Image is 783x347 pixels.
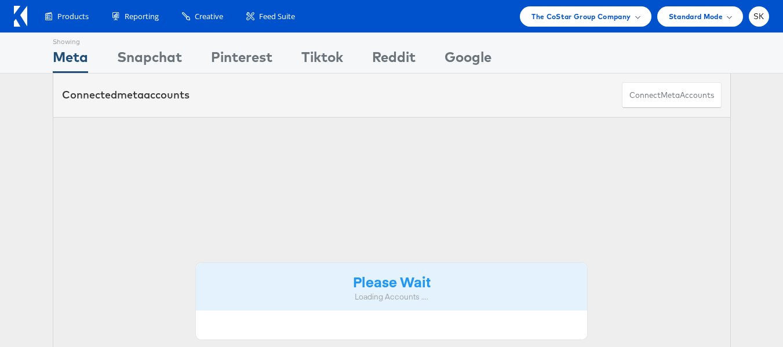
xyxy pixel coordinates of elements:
[53,47,88,73] div: Meta
[195,11,223,22] span: Creative
[301,47,343,73] div: Tiktok
[669,10,723,23] span: Standard Mode
[62,87,190,103] div: Connected accounts
[117,47,182,73] div: Snapchat
[353,272,431,291] strong: Please Wait
[53,33,88,47] div: Showing
[205,291,579,302] div: Loading Accounts ....
[57,11,89,22] span: Products
[753,13,764,20] span: SK
[372,47,416,73] div: Reddit
[622,82,722,108] button: ConnectmetaAccounts
[211,47,272,73] div: Pinterest
[125,11,159,22] span: Reporting
[531,10,631,23] span: The CoStar Group Company
[661,90,680,101] span: meta
[259,11,295,22] span: Feed Suite
[445,47,491,73] div: Google
[117,88,144,101] span: meta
